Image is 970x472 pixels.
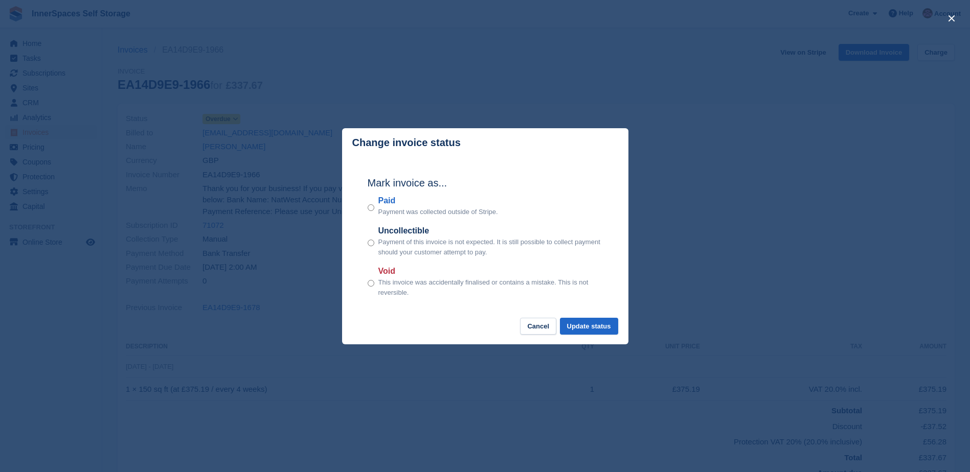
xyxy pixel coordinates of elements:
[560,318,618,335] button: Update status
[943,10,960,27] button: close
[378,195,498,207] label: Paid
[378,225,603,237] label: Uncollectible
[378,237,603,257] p: Payment of this invoice is not expected. It is still possible to collect payment should your cust...
[368,175,603,191] h2: Mark invoice as...
[352,137,461,149] p: Change invoice status
[520,318,556,335] button: Cancel
[378,265,603,277] label: Void
[378,207,498,217] p: Payment was collected outside of Stripe.
[378,277,603,297] p: This invoice was accidentally finalised or contains a mistake. This is not reversible.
